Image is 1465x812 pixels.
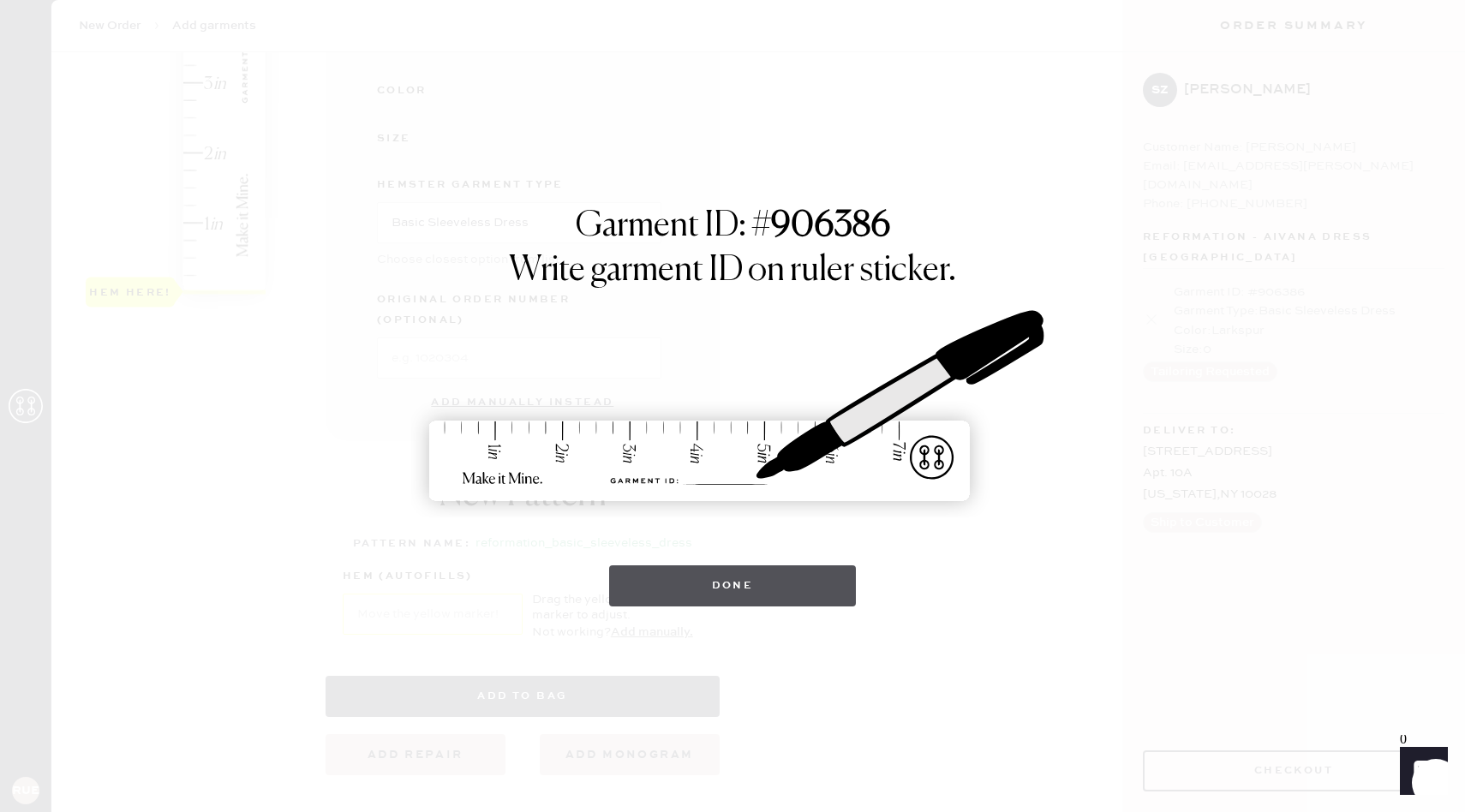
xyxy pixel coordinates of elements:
strong: 906386 [771,209,890,243]
iframe: Front Chat [1384,735,1457,809]
h1: Write garment ID on ruler sticker. [509,250,956,291]
h1: Garment ID: # [576,206,890,250]
img: ruler-sticker-sharpie.svg [411,266,1054,548]
button: Done [609,565,857,606]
